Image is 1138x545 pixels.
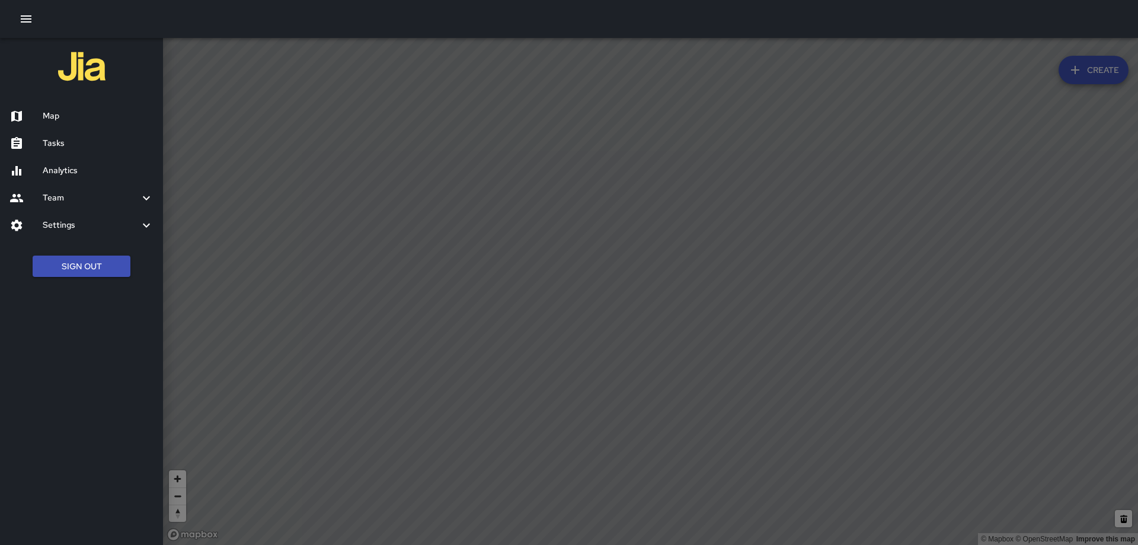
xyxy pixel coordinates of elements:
h6: Analytics [43,164,154,177]
h6: Map [43,110,154,123]
h6: Team [43,192,139,205]
img: jia-logo [58,43,106,90]
h6: Settings [43,219,139,232]
button: Sign Out [33,256,130,278]
h6: Tasks [43,137,154,150]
